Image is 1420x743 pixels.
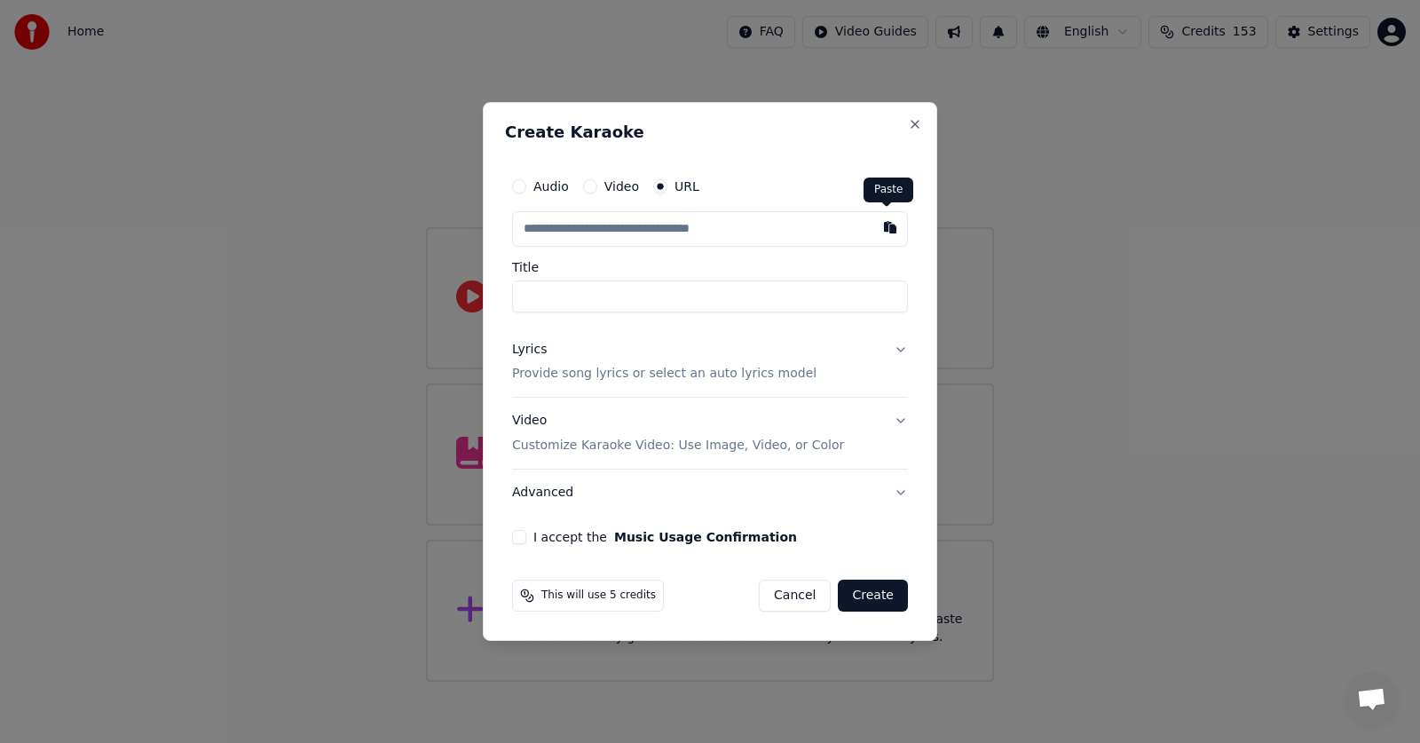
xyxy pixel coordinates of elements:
[759,580,831,612] button: Cancel
[838,580,908,612] button: Create
[512,399,908,470] button: VideoCustomize Karaoke Video: Use Image, Video, or Color
[604,180,639,193] label: Video
[512,366,816,383] p: Provide song lyrics or select an auto lyrics model
[505,124,915,140] h2: Create Karaoke
[674,180,699,193] label: URL
[512,341,547,359] div: Lyrics
[512,413,844,455] div: Video
[512,470,908,516] button: Advanced
[864,178,913,202] div: Paste
[541,589,656,603] span: This will use 5 credits
[533,531,797,543] label: I accept the
[533,180,569,193] label: Audio
[512,437,844,454] p: Customize Karaoke Video: Use Image, Video, or Color
[614,531,797,543] button: I accept the
[512,327,908,398] button: LyricsProvide song lyrics or select an auto lyrics model
[512,261,908,273] label: Title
